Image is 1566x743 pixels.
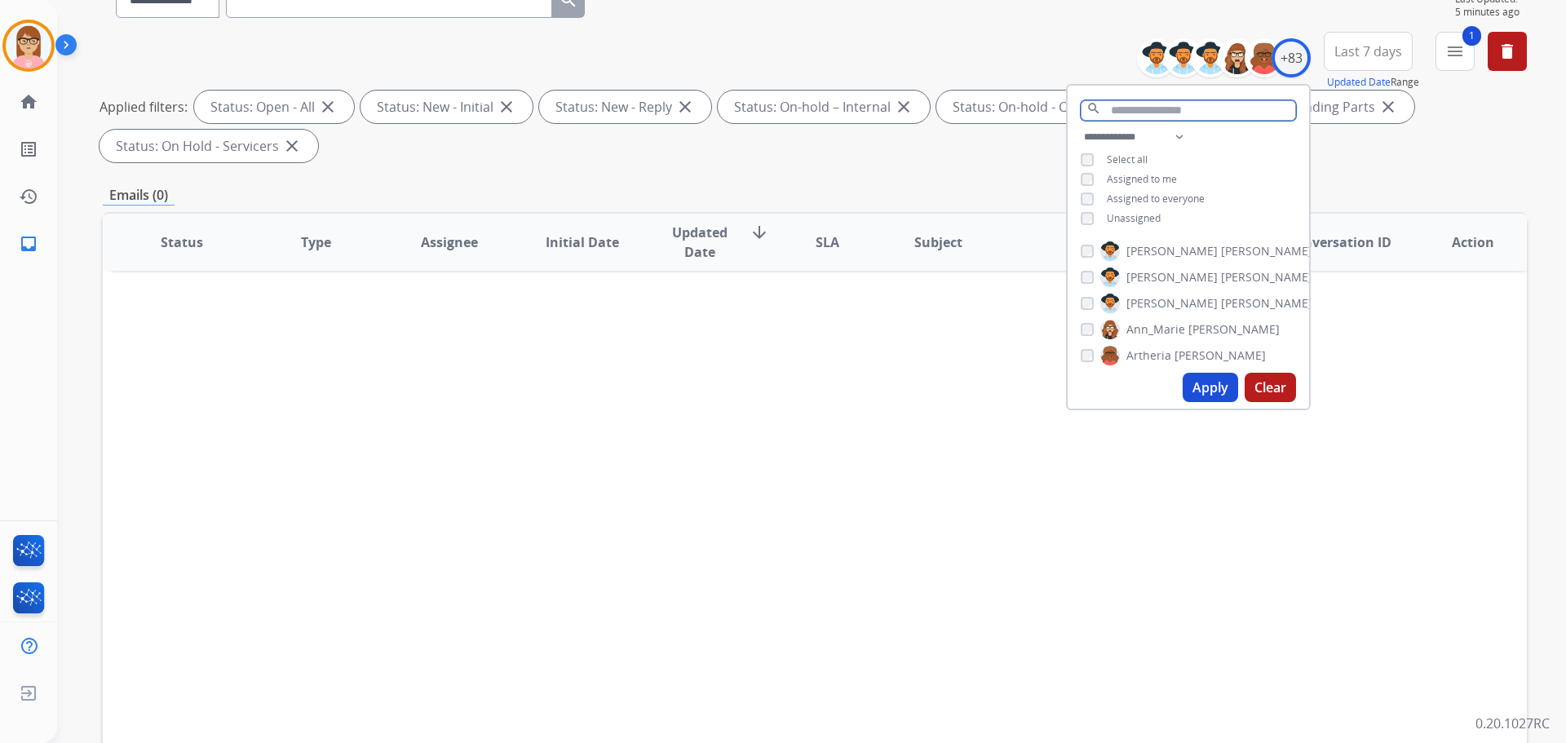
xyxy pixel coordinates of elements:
[1287,232,1391,252] span: Conversation ID
[1455,6,1527,19] span: 5 minutes ago
[1107,153,1148,166] span: Select all
[1126,243,1218,259] span: [PERSON_NAME]
[1174,347,1266,364] span: [PERSON_NAME]
[894,97,913,117] mat-icon: close
[1126,347,1171,364] span: Artheria
[718,91,930,123] div: Status: On-hold – Internal
[1188,321,1280,338] span: [PERSON_NAME]
[1221,243,1312,259] span: [PERSON_NAME]
[663,223,737,262] span: Updated Date
[100,97,188,117] p: Applied filters:
[1378,97,1398,117] mat-icon: close
[1245,373,1296,402] button: Clear
[914,232,962,252] span: Subject
[546,232,619,252] span: Initial Date
[1221,295,1312,312] span: [PERSON_NAME]
[1327,76,1391,89] button: Updated Date
[675,97,695,117] mat-icon: close
[750,223,769,242] mat-icon: arrow_downward
[19,139,38,159] mat-icon: list_alt
[161,232,203,252] span: Status
[1272,38,1311,77] div: +83
[1086,101,1101,116] mat-icon: search
[1334,48,1402,55] span: Last 7 days
[361,91,533,123] div: Status: New - Initial
[1126,321,1185,338] span: Ann_Marie
[1221,269,1312,285] span: [PERSON_NAME]
[194,91,354,123] div: Status: Open - All
[1126,295,1218,312] span: [PERSON_NAME]
[421,232,478,252] span: Assignee
[1497,42,1517,61] mat-icon: delete
[1126,269,1218,285] span: [PERSON_NAME]
[19,92,38,112] mat-icon: home
[1445,42,1465,61] mat-icon: menu
[1475,714,1550,733] p: 0.20.1027RC
[282,136,302,156] mat-icon: close
[1183,373,1238,402] button: Apply
[6,23,51,69] img: avatar
[1324,32,1413,71] button: Last 7 days
[318,97,338,117] mat-icon: close
[19,187,38,206] mat-icon: history
[936,91,1159,123] div: Status: On-hold - Customer
[100,130,318,162] div: Status: On Hold - Servicers
[1107,192,1205,206] span: Assigned to everyone
[1107,211,1161,225] span: Unassigned
[1435,32,1475,71] button: 1
[1107,172,1177,186] span: Assigned to me
[1327,75,1419,89] span: Range
[301,232,331,252] span: Type
[19,234,38,254] mat-icon: inbox
[539,91,711,123] div: Status: New - Reply
[497,97,516,117] mat-icon: close
[1393,214,1527,271] th: Action
[103,185,175,206] p: Emails (0)
[816,232,839,252] span: SLA
[1462,26,1481,46] span: 1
